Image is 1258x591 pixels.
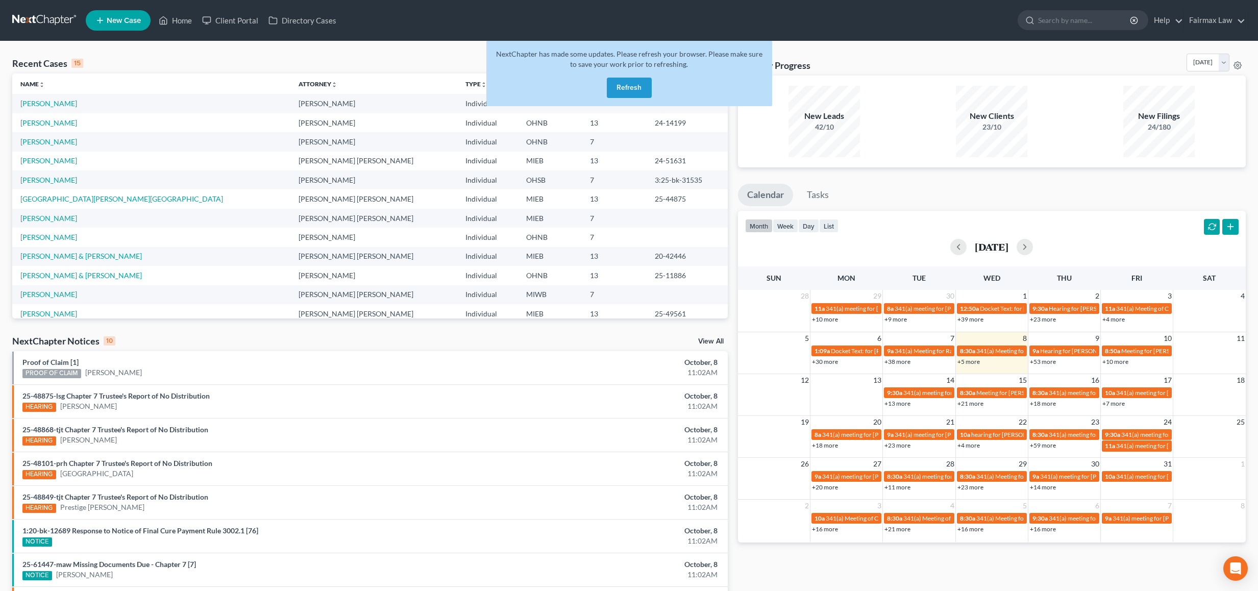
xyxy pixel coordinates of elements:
[12,335,115,347] div: NextChapter Notices
[20,290,77,299] a: [PERSON_NAME]
[1167,290,1173,302] span: 3
[887,305,894,312] span: 8a
[20,99,77,108] a: [PERSON_NAME]
[22,436,56,446] div: HEARING
[798,219,819,233] button: day
[1030,358,1056,365] a: +53 more
[492,425,718,435] div: October, 8
[85,367,142,378] a: [PERSON_NAME]
[1049,389,1147,397] span: 341(a) meeting for [PERSON_NAME]
[957,400,983,407] a: +21 more
[884,400,910,407] a: +13 more
[492,570,718,580] div: 11:02AM
[1203,274,1216,282] span: Sat
[1113,514,1211,522] span: 341(a) meeting for [PERSON_NAME]
[1030,441,1056,449] a: +59 more
[582,266,647,285] td: 13
[299,80,337,88] a: Attorneyunfold_more
[22,369,81,378] div: PROOF OF CLAIM
[1167,500,1173,512] span: 7
[1240,290,1246,302] span: 4
[647,113,728,132] td: 24-14199
[22,537,52,547] div: NOTICE
[788,110,860,122] div: New Leads
[22,560,196,569] a: 25-61447-maw Missing Documents Due - Chapter 7 [7]
[812,525,838,533] a: +16 more
[1094,500,1100,512] span: 6
[1038,11,1131,30] input: Search by name...
[1236,374,1246,386] span: 18
[1116,442,1215,450] span: 341(a) meeting for [PERSON_NAME]
[949,500,955,512] span: 4
[956,122,1027,132] div: 23/10
[1105,389,1115,397] span: 10a
[887,347,894,355] span: 9a
[22,470,56,479] div: HEARING
[518,304,582,323] td: MIEB
[518,189,582,208] td: MIEB
[1049,305,1238,312] span: Hearing for [PERSON_NAME] and [PERSON_NAME] [PERSON_NAME]
[815,305,825,312] span: 11a
[582,285,647,304] td: 7
[492,367,718,378] div: 11:02AM
[872,458,882,470] span: 27
[1022,290,1028,302] span: 1
[1102,315,1125,323] a: +4 more
[1018,458,1028,470] span: 29
[884,441,910,449] a: +23 more
[22,391,210,400] a: 25-48875-lsg Chapter 7 Trustee's Report of No Distribution
[826,514,958,522] span: 341(a) Meeting of Creditors for [PERSON_NAME]
[457,209,518,228] td: Individual
[20,309,77,318] a: [PERSON_NAME]
[263,11,341,30] a: Directory Cases
[71,59,83,68] div: 15
[1090,416,1100,428] span: 23
[22,526,258,535] a: 1:20-bk-12689 Response to Notice of Final Cure Payment Rule 3002.1 [76]
[957,483,983,491] a: +23 more
[773,219,798,233] button: week
[647,152,728,170] td: 24-51631
[826,305,924,312] span: 341(a) meeting for [PERSON_NAME]
[197,11,263,30] a: Client Portal
[60,502,144,512] a: Prestige [PERSON_NAME]
[1116,473,1215,480] span: 341(a) meeting for [PERSON_NAME]
[822,431,921,438] span: 341(a) meeting for [PERSON_NAME]
[1030,525,1056,533] a: +16 more
[20,156,77,165] a: [PERSON_NAME]
[104,336,115,346] div: 10
[903,389,1002,397] span: 341(a) meeting for [PERSON_NAME]
[22,493,208,501] a: 25-48849-tjt Chapter 7 Trustee's Report of No Distribution
[1116,389,1215,397] span: 341(a) meeting for [PERSON_NAME]
[1090,374,1100,386] span: 16
[1121,431,1220,438] span: 341(a) meeting for [PERSON_NAME]
[767,274,781,282] span: Sun
[815,514,825,522] span: 10a
[837,274,855,282] span: Mon
[983,274,1000,282] span: Wed
[290,228,457,247] td: [PERSON_NAME]
[1032,305,1048,312] span: 9:30a
[1094,332,1100,344] span: 9
[1022,332,1028,344] span: 8
[812,441,838,449] a: +18 more
[518,285,582,304] td: MIWB
[822,473,921,480] span: 341(a) meeting for [PERSON_NAME]
[492,391,718,401] div: October, 8
[492,435,718,445] div: 11:02AM
[647,266,728,285] td: 25-11886
[976,514,1185,522] span: 341(a) Meeting for [PERSON_NAME] and [PERSON_NAME] [PERSON_NAME]
[457,247,518,266] td: Individual
[22,571,52,580] div: NOTICE
[492,492,718,502] div: October, 8
[1090,458,1100,470] span: 30
[957,441,980,449] a: +4 more
[290,189,457,208] td: [PERSON_NAME] [PERSON_NAME]
[457,170,518,189] td: Individual
[912,274,926,282] span: Tue
[815,431,821,438] span: 8a
[518,132,582,151] td: OHNB
[60,401,117,411] a: [PERSON_NAME]
[582,132,647,151] td: 7
[884,483,910,491] a: +11 more
[798,184,838,206] a: Tasks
